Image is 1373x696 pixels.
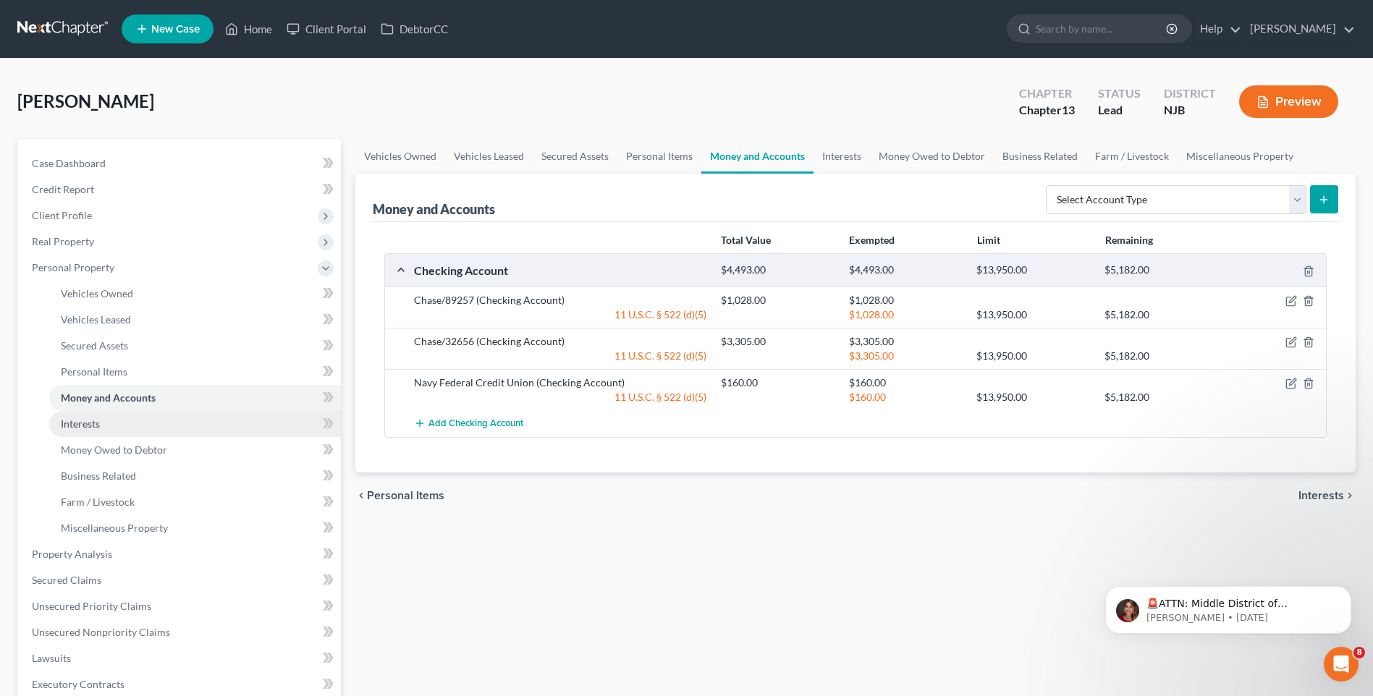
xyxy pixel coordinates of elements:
[49,463,341,489] a: Business Related
[969,349,1097,363] div: $13,950.00
[20,645,341,671] a: Lawsuits
[994,139,1086,174] a: Business Related
[842,349,970,363] div: $3,305.00
[977,234,1000,246] strong: Limit
[428,418,523,430] span: Add Checking Account
[1298,490,1344,501] span: Interests
[61,339,128,352] span: Secured Assets
[49,359,341,385] a: Personal Items
[407,390,714,404] div: 11 U.S.C. § 522 (d)(5)
[1164,102,1216,119] div: NJB
[20,150,341,177] a: Case Dashboard
[1193,16,1241,42] a: Help
[1097,263,1225,277] div: $5,182.00
[814,139,870,174] a: Interests
[407,334,714,349] div: Chase/32656 (Checking Account)
[49,385,341,411] a: Money and Accounts
[355,490,444,501] button: chevron_left Personal Items
[407,349,714,363] div: 11 U.S.C. § 522 (d)(5)
[20,177,341,203] a: Credit Report
[714,334,842,349] div: $3,305.00
[49,281,341,307] a: Vehicles Owned
[1243,16,1355,42] a: [PERSON_NAME]
[20,541,341,567] a: Property Analysis
[842,334,970,349] div: $3,305.00
[61,365,127,378] span: Personal Items
[445,139,533,174] a: Vehicles Leased
[1097,307,1225,322] div: $5,182.00
[61,391,156,404] span: Money and Accounts
[1097,390,1225,404] div: $5,182.00
[1344,490,1356,501] i: chevron_right
[870,139,994,174] a: Money Owed to Debtor
[617,139,701,174] a: Personal Items
[969,307,1097,322] div: $13,950.00
[1019,102,1075,119] div: Chapter
[61,496,135,508] span: Farm / Livestock
[1239,85,1338,118] button: Preview
[32,548,112,560] span: Property Analysis
[151,24,200,35] span: New Case
[842,263,970,277] div: $4,493.00
[32,574,101,586] span: Secured Claims
[714,375,842,390] div: $160.00
[1097,349,1225,363] div: $5,182.00
[1062,103,1075,116] span: 13
[373,200,495,218] div: Money and Accounts
[1164,85,1216,102] div: District
[1353,647,1365,658] span: 8
[20,567,341,593] a: Secured Claims
[49,515,341,541] a: Miscellaneous Property
[714,263,842,277] div: $4,493.00
[49,489,341,515] a: Farm / Livestock
[407,307,714,322] div: 11 U.S.C. § 522 (d)(5)
[218,16,279,42] a: Home
[17,90,154,111] span: [PERSON_NAME]
[721,234,771,246] strong: Total Value
[842,375,970,390] div: $160.00
[1105,234,1153,246] strong: Remaining
[32,678,124,690] span: Executory Contracts
[373,16,455,42] a: DebtorCC
[407,263,714,278] div: Checking Account
[1098,85,1141,102] div: Status
[969,263,1097,277] div: $13,950.00
[1324,647,1359,682] iframe: Intercom live chat
[1036,15,1168,42] input: Search by name...
[49,307,341,333] a: Vehicles Leased
[61,417,100,430] span: Interests
[279,16,373,42] a: Client Portal
[355,139,445,174] a: Vehicles Owned
[32,183,94,195] span: Credit Report
[355,490,367,501] i: chevron_left
[20,593,341,619] a: Unsecured Priority Claims
[842,293,970,307] div: $1,028.00
[61,444,167,456] span: Money Owed to Debtor
[61,470,136,482] span: Business Related
[1298,490,1356,501] button: Interests chevron_right
[849,234,895,246] strong: Exempted
[1083,556,1373,657] iframe: Intercom notifications message
[842,307,970,322] div: $1,028.00
[407,293,714,307] div: Chase/89257 (Checking Account)
[32,626,170,638] span: Unsecured Nonpriority Claims
[49,333,341,359] a: Secured Assets
[61,287,133,300] span: Vehicles Owned
[714,293,842,307] div: $1,028.00
[49,411,341,437] a: Interests
[701,139,814,174] a: Money and Accounts
[32,235,94,247] span: Real Property
[32,209,92,221] span: Client Profile
[1098,102,1141,119] div: Lead
[49,437,341,463] a: Money Owed to Debtor
[407,375,714,390] div: Navy Federal Credit Union (Checking Account)
[32,157,106,169] span: Case Dashboard
[32,600,151,612] span: Unsecured Priority Claims
[20,619,341,645] a: Unsecured Nonpriority Claims
[1019,85,1075,102] div: Chapter
[61,313,131,326] span: Vehicles Leased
